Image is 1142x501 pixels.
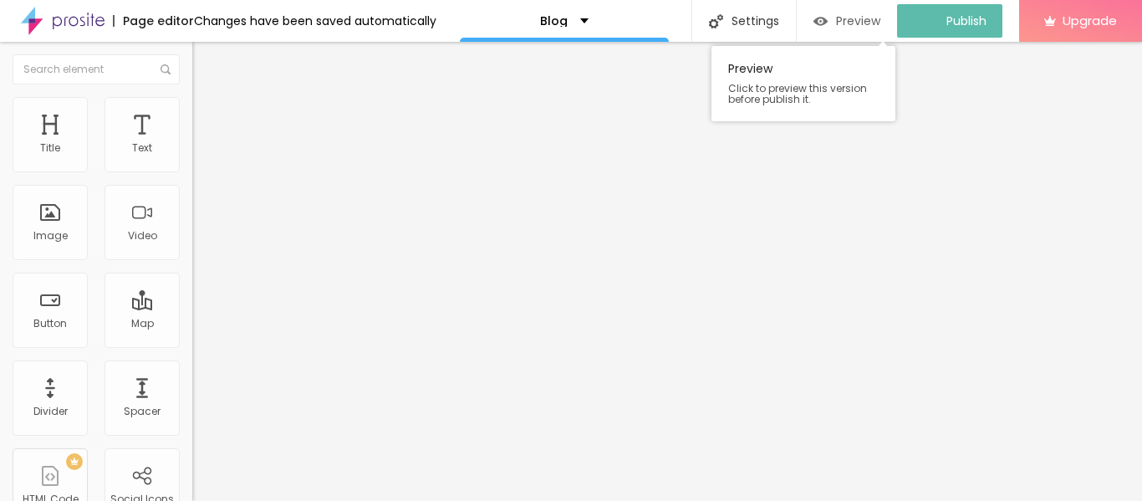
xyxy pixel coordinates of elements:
div: Title [40,142,60,154]
span: Publish [946,14,987,28]
div: Changes have been saved automatically [194,15,436,27]
div: Button [33,318,67,330]
p: Blog [540,15,568,27]
img: Icone [709,14,723,28]
div: Text [132,142,152,154]
img: Icone [161,64,171,74]
span: Click to preview this version before publish it. [728,83,879,105]
iframe: Editor [192,42,1142,501]
div: Preview [711,46,895,121]
img: view-1.svg [813,14,828,28]
div: Video [128,230,157,242]
span: Preview [836,14,880,28]
input: Search element [13,54,180,84]
div: Page editor [113,15,194,27]
span: Upgrade [1063,13,1117,28]
div: Spacer [124,406,161,417]
div: Map [131,318,154,330]
div: Image [33,230,68,242]
button: Publish [897,4,1002,38]
button: Preview [797,4,897,38]
div: Divider [33,406,68,417]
